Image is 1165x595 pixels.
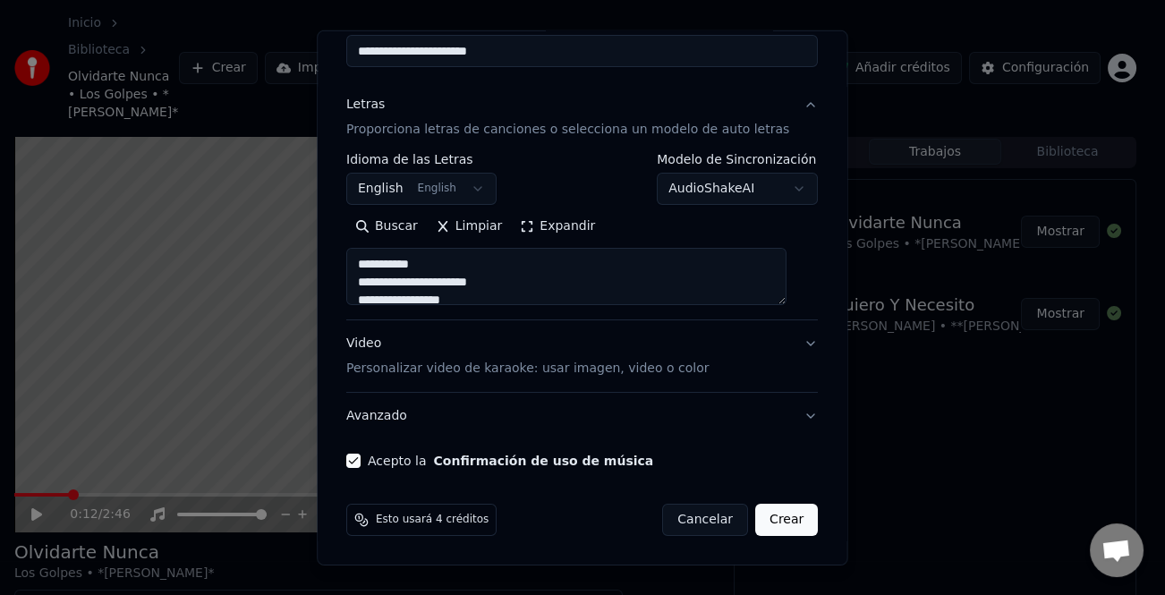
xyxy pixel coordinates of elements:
[346,320,818,392] button: VideoPersonalizar video de karaoke: usar imagen, video o color
[346,212,427,241] button: Buscar
[346,81,818,153] button: LetrasProporciona letras de canciones o selecciona un modelo de auto letras
[658,153,819,166] label: Modelo de Sincronización
[346,121,789,139] p: Proporciona letras de canciones o selecciona un modelo de auto letras
[346,96,385,114] div: Letras
[346,360,709,378] p: Personalizar video de karaoke: usar imagen, video o color
[368,455,653,467] label: Acepto la
[427,212,511,241] button: Limpiar
[663,504,749,536] button: Cancelar
[512,212,605,241] button: Expandir
[346,393,818,439] button: Avanzado
[376,513,489,527] span: Esto usará 4 créditos
[755,504,818,536] button: Crear
[346,335,709,378] div: Video
[434,455,654,467] button: Acepto la
[346,153,497,166] label: Idioma de las Letras
[346,153,818,319] div: LetrasProporciona letras de canciones o selecciona un modelo de auto letras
